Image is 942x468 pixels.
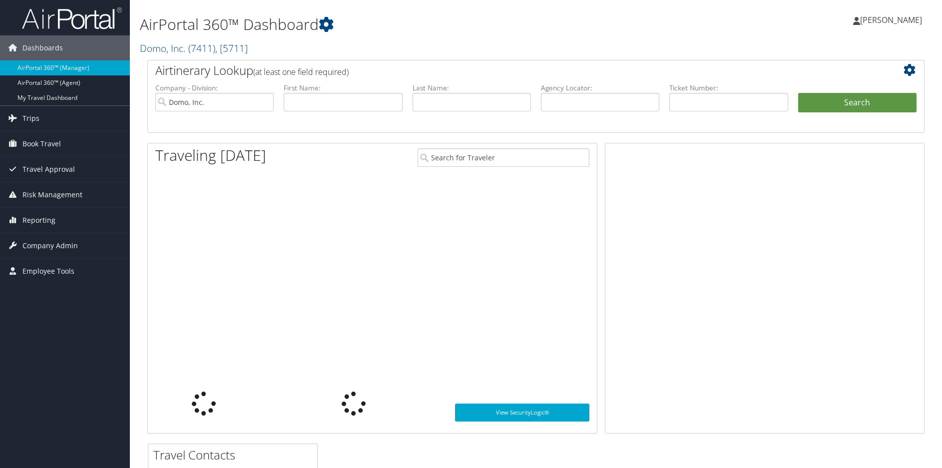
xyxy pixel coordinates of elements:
[153,447,317,464] h2: Travel Contacts
[798,93,917,113] button: Search
[253,66,349,77] span: (at least one field required)
[188,41,215,55] span: ( 7411 )
[284,83,402,93] label: First Name:
[669,83,788,93] label: Ticket Number:
[22,157,75,182] span: Travel Approval
[860,14,922,25] span: [PERSON_NAME]
[541,83,659,93] label: Agency Locator:
[22,233,78,258] span: Company Admin
[22,208,55,233] span: Reporting
[140,14,668,35] h1: AirPortal 360™ Dashboard
[22,106,39,131] span: Trips
[22,35,63,60] span: Dashboards
[215,41,248,55] span: , [ 5711 ]
[155,145,266,166] h1: Traveling [DATE]
[413,83,531,93] label: Last Name:
[22,131,61,156] span: Book Travel
[853,5,932,35] a: [PERSON_NAME]
[140,41,248,55] a: Domo, Inc.
[155,83,274,93] label: Company - Division:
[22,182,82,207] span: Risk Management
[22,6,122,30] img: airportal-logo.png
[155,62,852,79] h2: Airtinerary Lookup
[22,259,74,284] span: Employee Tools
[418,148,590,167] input: Search for Traveler
[455,404,590,422] a: View SecurityLogic®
